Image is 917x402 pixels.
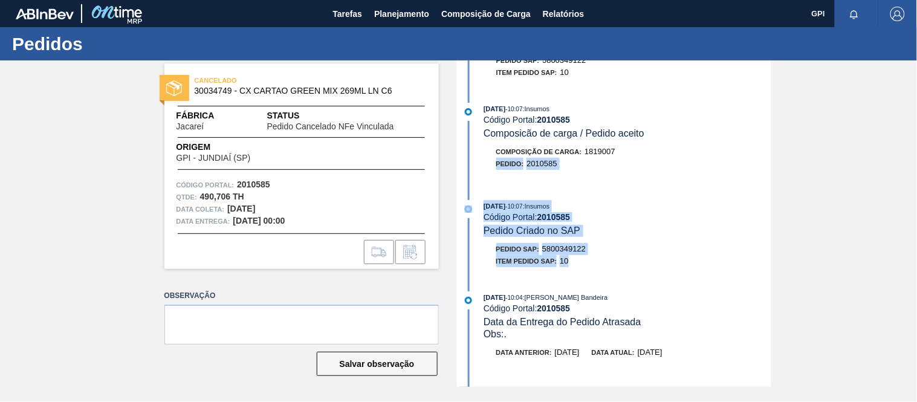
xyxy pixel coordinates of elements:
[177,179,235,191] span: Código Portal:
[317,352,438,376] button: Salvar observação
[890,7,905,21] img: Logout
[537,115,571,125] strong: 2010585
[166,80,182,96] img: status
[465,108,472,115] img: atual
[523,105,550,112] span: : Insumos
[465,297,472,304] img: atual
[560,256,568,265] span: 10
[542,56,586,65] span: 5800349122
[484,212,771,222] div: Código Portal:
[374,7,429,21] span: Planejamento
[484,294,505,301] span: [DATE]
[177,122,204,131] span: Jacareí
[177,109,242,122] span: Fábrica
[537,212,571,222] strong: 2010585
[542,244,586,253] span: 5800349122
[395,240,426,264] div: Informar alteração no pedido
[364,240,394,264] div: Ir para Composição de Carga
[267,122,394,131] span: Pedido Cancelado NFe Vinculada
[465,206,472,213] img: atual
[496,148,582,155] span: Composição de Carga :
[523,294,608,301] span: : [PERSON_NAME] Bandeira
[592,349,635,356] span: Data atual:
[496,349,552,356] span: Data anterior:
[527,159,557,168] span: 2010585
[441,7,531,21] span: Composição de Carga
[16,8,74,19] img: TNhmsLtSVTkK8tSr43FrP2fwEKptu5GPRR3wAAAABJRU5ErkJggg==
[332,7,362,21] span: Tarefas
[496,160,524,167] span: Pedido :
[484,329,507,339] span: Obs: .
[496,57,540,64] span: Pedido SAP:
[177,154,251,163] span: GPI - JUNDIAÍ (SP)
[560,68,568,77] span: 10
[484,317,641,327] span: Data da Entrega do Pedido Atrasada
[267,109,427,122] span: Status
[506,294,523,301] span: - 10:04
[177,141,285,154] span: Origem
[484,303,771,313] div: Código Portal:
[484,225,580,236] span: Pedido Criado no SAP
[195,86,414,96] span: 30034749 - CX CARTAO GREEN MIX 269ML LN C6
[177,215,230,227] span: Data entrega:
[638,348,663,357] span: [DATE]
[496,258,557,265] span: Item pedido SAP:
[233,216,285,225] strong: [DATE] 00:00
[555,348,580,357] span: [DATE]
[177,191,197,203] span: Qtde :
[484,128,644,138] span: Composicão de carga / Pedido aceito
[835,5,873,22] button: Notificações
[537,303,571,313] strong: 2010585
[506,203,523,210] span: - 10:07
[200,192,244,201] strong: 490,706 TH
[496,245,540,253] span: Pedido SAP:
[496,69,557,76] span: Item pedido SAP:
[177,203,225,215] span: Data coleta:
[195,74,364,86] span: CANCELADO
[523,203,550,210] span: : Insumos
[484,203,505,210] span: [DATE]
[227,204,255,213] strong: [DATE]
[164,287,439,305] label: Observação
[484,115,771,125] div: Código Portal:
[12,37,227,51] h1: Pedidos
[506,106,523,112] span: - 10:07
[484,105,505,112] span: [DATE]
[585,147,615,156] span: 1819007
[543,7,584,21] span: Relatórios
[237,180,270,189] strong: 2010585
